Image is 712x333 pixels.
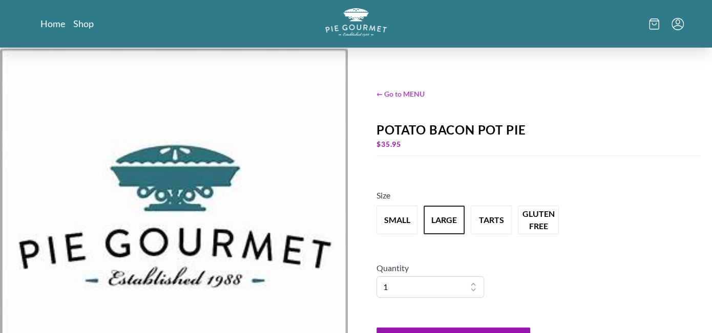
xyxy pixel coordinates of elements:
[376,88,700,99] span: ← Go to MENU
[424,206,465,234] button: Variant Swatch
[471,206,512,234] button: Variant Swatch
[376,123,700,137] div: Potato Bacon Pot Pie
[325,8,387,39] a: Logo
[40,17,65,30] a: Home
[518,206,559,234] button: Variant Swatch
[376,190,390,200] span: Size
[672,18,684,30] button: Menu
[73,17,94,30] a: Shop
[376,206,417,234] button: Variant Swatch
[376,276,484,298] select: Quantity
[325,8,387,36] img: logo
[376,137,700,151] div: $ 35.95
[376,263,409,273] span: Quantity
